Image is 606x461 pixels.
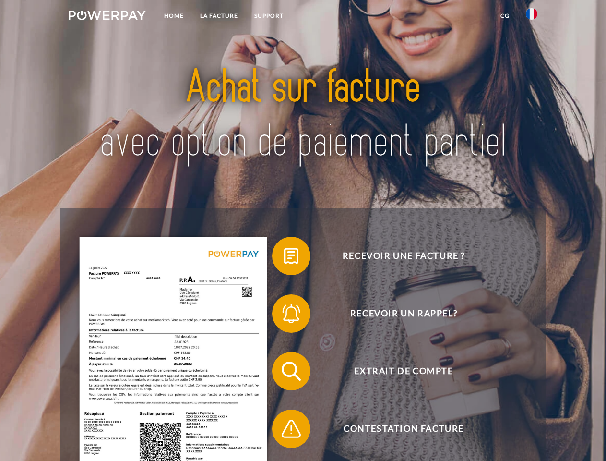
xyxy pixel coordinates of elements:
[286,410,521,448] span: Contestation Facture
[279,302,303,326] img: qb_bell.svg
[272,410,522,448] button: Contestation Facture
[526,8,537,20] img: fr
[286,237,521,275] span: Recevoir une facture ?
[272,352,522,390] button: Extrait de compte
[286,294,521,333] span: Recevoir un rappel?
[156,7,192,24] a: Home
[192,7,246,24] a: LA FACTURE
[272,237,522,275] button: Recevoir une facture ?
[279,417,303,441] img: qb_warning.svg
[69,11,146,20] img: logo-powerpay-white.svg
[246,7,292,24] a: Support
[279,244,303,268] img: qb_bill.svg
[279,359,303,383] img: qb_search.svg
[286,352,521,390] span: Extrait de compte
[492,7,518,24] a: CG
[92,46,514,184] img: title-powerpay_fr.svg
[272,294,522,333] button: Recevoir un rappel?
